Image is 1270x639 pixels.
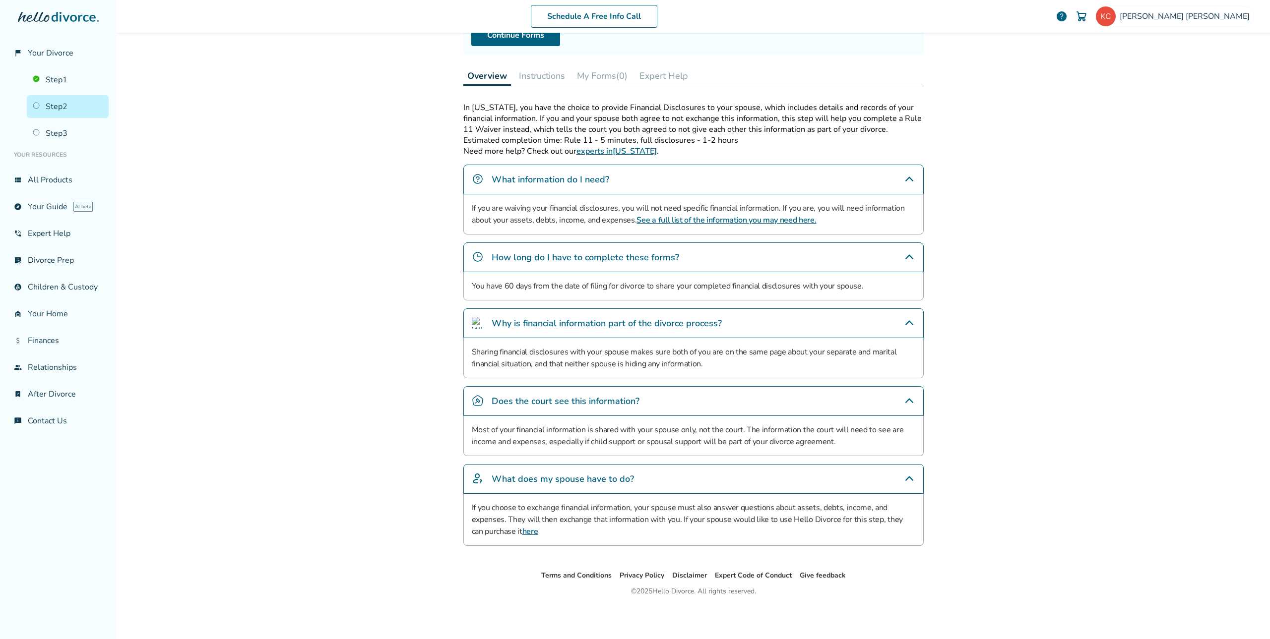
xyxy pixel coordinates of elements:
[27,95,109,118] a: Step2
[463,386,924,416] div: Does the court see this information?
[8,356,109,379] a: groupRelationships
[463,146,924,157] p: Need more help? Check out our .
[492,173,609,186] h4: What information do I need?
[14,337,22,345] span: attach_money
[715,571,792,580] a: Expert Code of Conduct
[8,195,109,218] a: exploreYour GuideAI beta
[73,202,93,212] span: AI beta
[8,276,109,298] a: account_childChildren & Custody
[463,464,924,494] div: What does my spouse have to do?
[463,102,924,135] p: In [US_STATE], you have the choice to provide Financial Disclosures to your spouse, which include...
[8,383,109,406] a: bookmark_checkAfter Divorce
[576,146,657,157] a: experts in[US_STATE]
[631,585,756,597] div: © 2025 Hello Divorce. All rights reserved.
[8,329,109,352] a: attach_moneyFinances
[8,42,109,64] a: flag_2Your Divorce
[472,502,915,537] p: If you choose to exchange financial information, your spouse must also answer questions about ass...
[8,145,109,165] li: Your Resources
[27,122,109,145] a: Step3
[515,66,569,86] button: Instructions
[1096,6,1116,26] img: keith.crowder@gmail.com
[463,308,924,338] div: Why is financial information part of the divorce process?
[8,169,109,191] a: view_listAll Products
[620,571,664,580] a: Privacy Policy
[472,280,915,292] p: You have 60 days from the date of filing for divorce to share your completed financial disclosure...
[492,251,679,264] h4: How long do I have to complete these forms?
[472,202,915,226] p: If you are waiving your financial disclosures, you will not need specific financial information. ...
[635,66,692,86] button: Expert Help
[8,222,109,245] a: phone_in_talkExpert Help
[672,570,707,581] li: Disclaimer
[492,395,639,407] h4: Does the court see this information?
[463,66,511,86] button: Overview
[14,256,22,264] span: list_alt_check
[541,571,612,580] a: Terms and Conditions
[14,283,22,291] span: account_child
[14,417,22,425] span: chat_info
[522,526,538,537] a: here
[1056,10,1068,22] a: help
[472,346,915,370] p: Sharing financial disclosures with your spouse makes sure both of you are on the same page about ...
[463,135,924,146] p: Estimated completion time: Rule 11 - 5 minutes, full disclosures - 1-2 hours
[800,570,846,581] li: Give feedback
[531,5,657,28] a: Schedule A Free Info Call
[14,203,22,211] span: explore
[472,472,484,484] img: What does my spouse have to do?
[573,66,632,86] button: My Forms(0)
[636,215,816,226] a: See a full list of the information you may need here.
[1120,11,1254,22] span: [PERSON_NAME] [PERSON_NAME]
[14,363,22,371] span: group
[463,165,924,194] div: What information do I need?
[8,409,109,432] a: chat_infoContact Us
[8,249,109,272] a: list_alt_checkDivorce Prep
[27,68,109,91] a: Step1
[14,230,22,237] span: phone_in_talk
[14,310,22,318] span: garage_home
[8,302,109,325] a: garage_homeYour Home
[28,48,73,58] span: Your Divorce
[492,317,722,330] h4: Why is financial information part of the divorce process?
[463,242,924,272] div: How long do I have to complete these forms?
[1220,591,1270,639] iframe: Chat Widget
[472,424,915,448] p: Most of your financial information is shared with your spouse only, not the court. The informatio...
[14,390,22,398] span: bookmark_check
[472,251,484,263] img: How long do I have to complete these forms?
[14,49,22,57] span: flag_2
[472,173,484,185] img: What information do I need?
[492,472,634,485] h4: What does my spouse have to do?
[472,395,484,407] img: Does the court see this information?
[472,317,484,329] img: Why is financial information part of the divorce process?
[14,176,22,184] span: view_list
[1076,10,1087,22] img: Cart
